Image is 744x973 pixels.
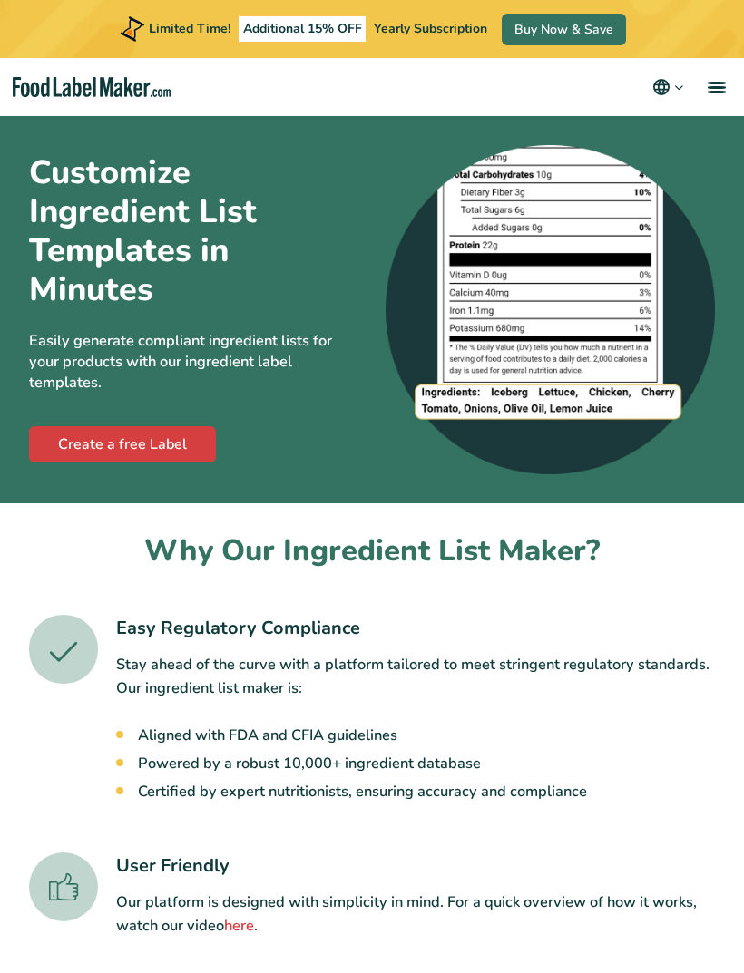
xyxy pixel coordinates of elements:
a: Food Label Maker homepage [13,77,171,98]
h3: User Friendly [116,852,715,880]
img: A green tick icon. [29,615,98,684]
li: Certified by expert nutritionists, ensuring accuracy and compliance [138,782,715,803]
a: menu [686,58,744,116]
span: Yearly Subscription [374,20,487,37]
a: here [224,915,254,936]
h2: Why Our Ingredient List Maker? [29,532,715,571]
p: Easily generate compliant ingredient lists for your products with our ingredient label templates. [29,331,358,394]
span: Additional 15% OFF [239,16,367,42]
li: Aligned with FDA and CFIA guidelines [138,725,715,746]
li: Powered by a robust 10,000+ ingredient database [138,754,715,774]
a: Create a free Label [29,426,216,462]
img: A zoomed-in screenshot of an ingredient list at the bottom of a nutrition label. [386,145,715,474]
a: Buy Now & Save [502,14,626,45]
img: A green thumbs up icon. [29,852,98,921]
button: Change language [651,76,686,98]
h1: Customize Ingredient List Templates in Minutes [29,153,358,310]
h3: Easy Regulatory Compliance [116,615,715,642]
p: Stay ahead of the curve with a platform tailored to meet stringent regulatory standards. Our ingr... [116,653,715,701]
span: Limited Time! [149,20,230,37]
p: Our platform is designed with simplicity in mind. For a quick overview of how it works, watch our... [116,890,715,939]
